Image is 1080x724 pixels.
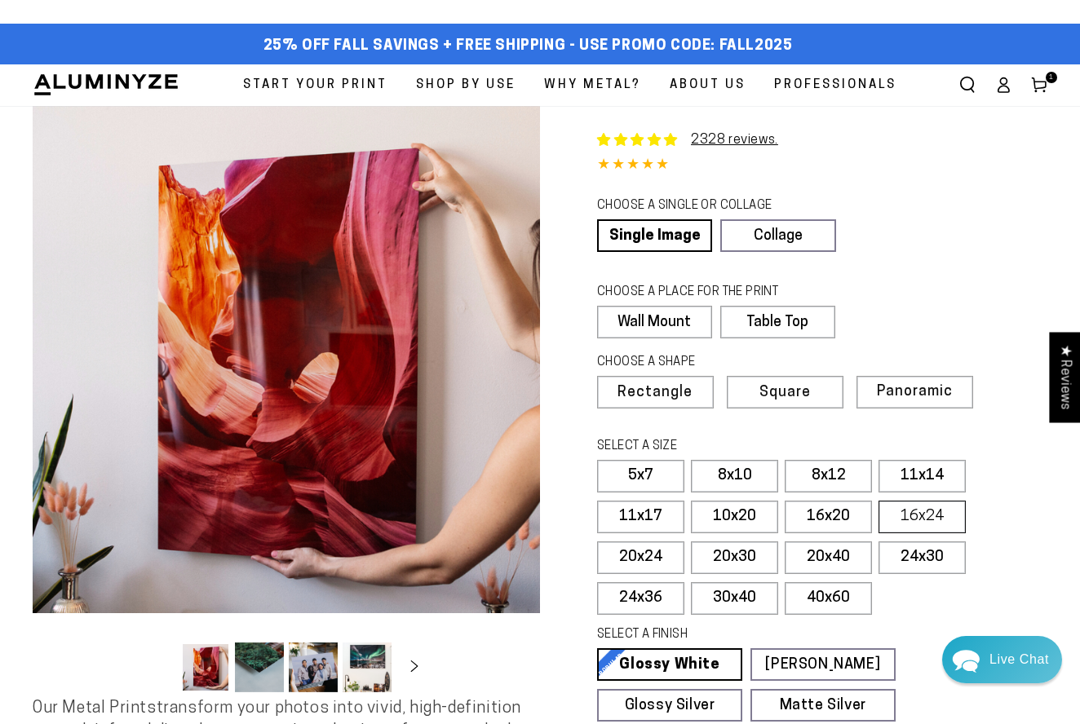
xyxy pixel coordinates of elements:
a: Why Metal? [532,64,653,106]
a: Single Image [597,219,712,252]
label: Wall Mount [597,306,712,338]
span: About Us [670,74,746,96]
a: Glossy White [597,648,742,681]
a: Start Your Print [231,64,400,106]
a: [PERSON_NAME] [750,648,896,681]
div: Contact Us Directly [989,636,1049,683]
label: 24x36 [597,582,684,615]
label: 30x40 [691,582,778,615]
img: Aluminyze [33,73,179,97]
a: Shop By Use [404,64,528,106]
legend: CHOOSE A SHAPE [597,354,822,372]
label: 16x20 [785,501,872,533]
div: Click to open Judge.me floating reviews tab [1049,332,1080,422]
legend: CHOOSE A SINGLE OR COLLAGE [597,197,821,215]
button: Load image 1 in gallery view [181,642,230,692]
span: Start Your Print [243,74,387,96]
button: Load image 3 in gallery view [289,642,338,692]
button: Slide left [140,649,176,685]
label: 20x40 [785,541,872,574]
legend: CHOOSE A PLACE FOR THE PRINT [597,284,820,302]
span: Shop By Use [416,74,516,96]
a: 2328 reviews. [691,134,778,147]
a: Professionals [762,64,909,106]
label: 10x20 [691,501,778,533]
label: 11x14 [879,460,966,492]
label: 16x24 [879,501,966,533]
span: Why Metal? [544,74,641,96]
a: 2328 reviews. [597,130,778,150]
label: Table Top [720,306,835,338]
label: 8x10 [691,460,778,492]
a: Collage [720,219,835,252]
button: Slide right [396,649,432,685]
label: 20x24 [597,541,684,574]
label: 20x30 [691,541,778,574]
legend: SELECT A FINISH [597,626,861,644]
label: 40x60 [785,582,872,615]
summary: Search our site [949,67,985,103]
legend: SELECT A SIZE [597,438,861,456]
a: Glossy Silver [597,689,742,722]
span: 1 [1049,72,1054,83]
div: Chat widget toggle [942,636,1062,683]
button: Load image 2 in gallery view [235,642,284,692]
span: Square [759,386,811,400]
span: 25% off FALL Savings + Free Shipping - Use Promo Code: FALL2025 [263,38,793,55]
label: 24x30 [879,541,966,574]
span: Panoramic [877,384,953,400]
div: 4.85 out of 5.0 stars [597,154,1047,178]
span: Professionals [774,74,896,96]
label: 11x17 [597,501,684,533]
a: About Us [657,64,758,106]
button: Load image 4 in gallery view [343,642,392,692]
label: 8x12 [785,460,872,492]
a: Matte Silver [750,689,896,722]
span: Rectangle [617,386,693,400]
media-gallery: Gallery Viewer [33,106,540,697]
label: 5x7 [597,460,684,492]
